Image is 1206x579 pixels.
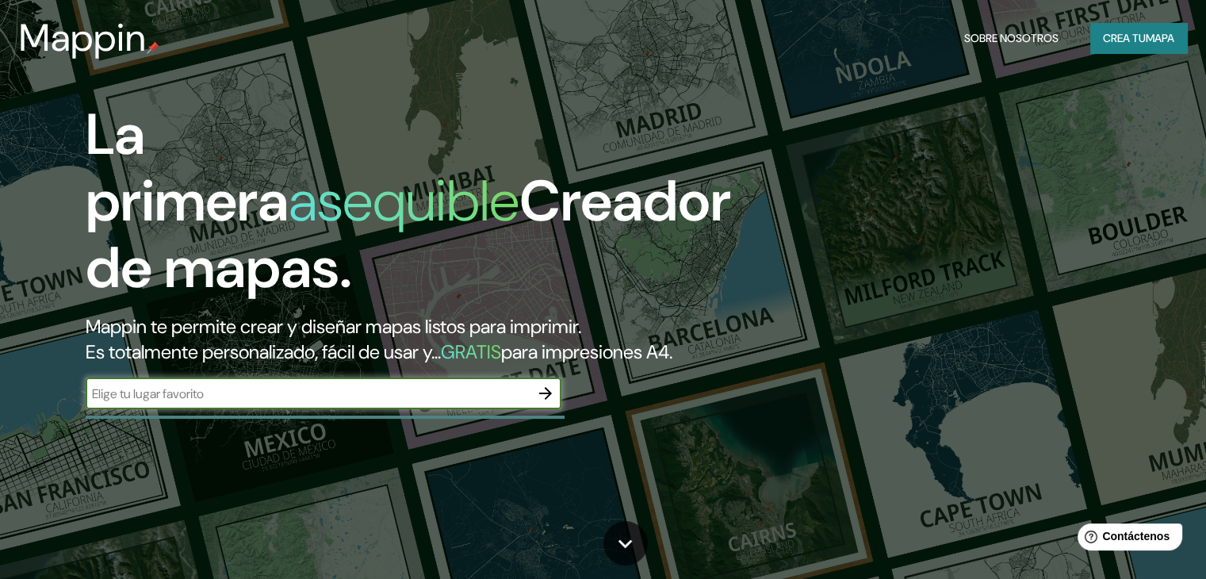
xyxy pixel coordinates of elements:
font: Creador de mapas. [86,164,731,305]
input: Elige tu lugar favorito [86,385,530,403]
button: Crea tumapa [1090,23,1187,53]
font: La primera [86,98,289,238]
font: Es totalmente personalizado, fácil de usar y... [86,339,441,364]
font: para impresiones A4. [501,339,672,364]
font: Mappin te permite crear y diseñar mapas listos para imprimir. [86,314,581,339]
font: GRATIS [441,339,501,364]
font: Crea tu [1103,31,1146,45]
iframe: Lanzador de widgets de ayuda [1065,517,1189,562]
font: asequible [289,164,519,238]
font: Mappin [19,13,147,63]
img: pin de mapeo [147,41,159,54]
font: Sobre nosotros [964,31,1059,45]
font: mapa [1146,31,1174,45]
button: Sobre nosotros [958,23,1065,53]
